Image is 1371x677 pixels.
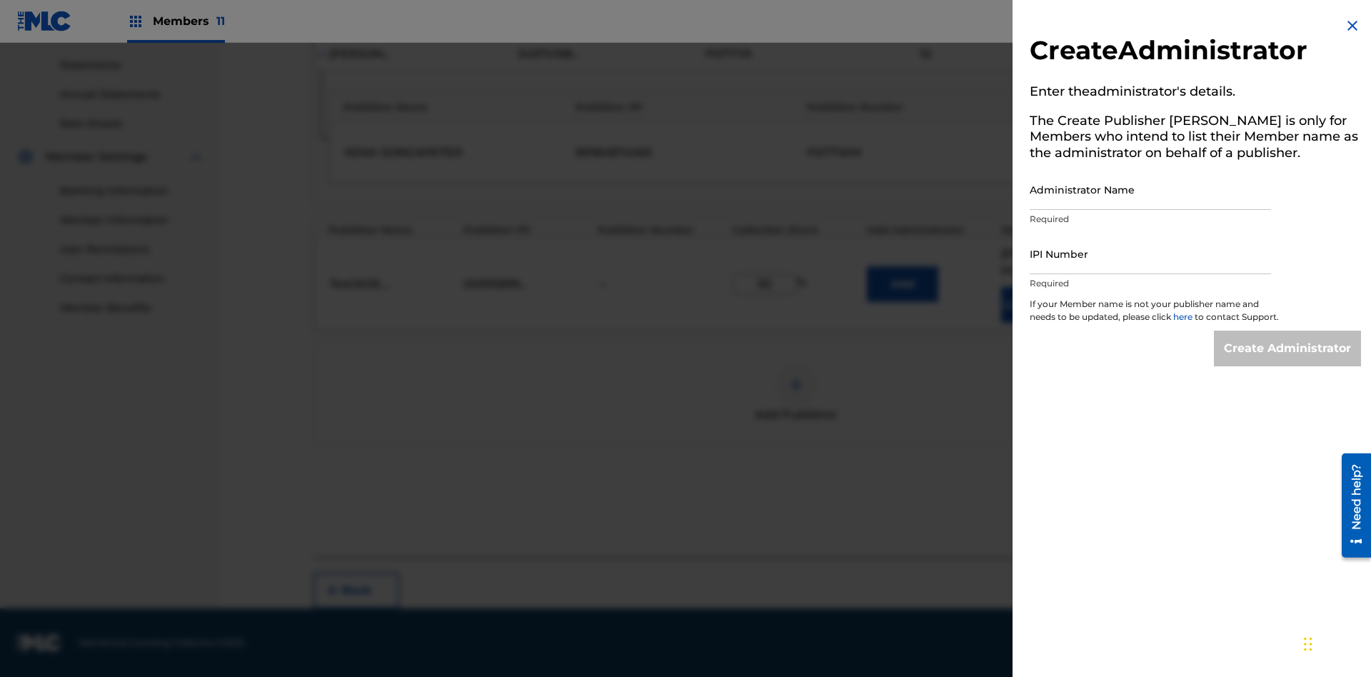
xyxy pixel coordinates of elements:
[17,11,72,31] img: MLC Logo
[1030,298,1280,331] p: If your Member name is not your publisher name and needs to be updated, please click to contact S...
[127,13,144,30] img: Top Rightsholders
[1030,34,1361,71] h2: Create Administrator
[1304,623,1312,666] div: Drag
[1030,79,1361,109] h5: Enter the administrator 's details.
[153,13,225,29] span: Members
[1331,448,1371,565] iframe: Resource Center
[1030,277,1271,290] p: Required
[1030,109,1361,170] h5: The Create Publisher [PERSON_NAME] is only for Members who intend to list their Member name as th...
[1300,608,1371,677] iframe: Chat Widget
[1030,213,1271,226] p: Required
[1173,311,1195,322] a: here
[216,14,225,28] span: 11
